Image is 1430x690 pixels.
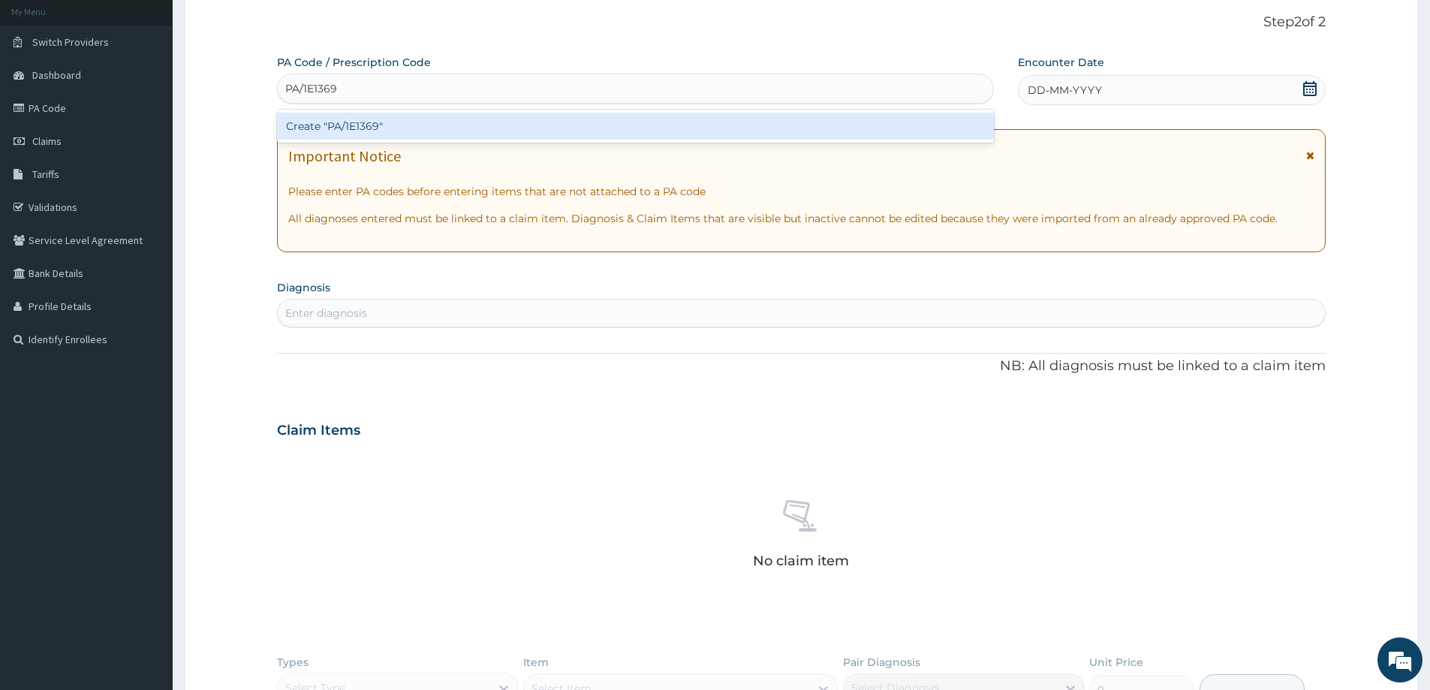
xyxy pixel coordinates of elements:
textarea: Type your message and hit 'Enter' [8,410,286,463]
div: Minimize live chat window [246,8,282,44]
span: Claims [32,134,62,148]
span: We're online! [87,189,207,341]
div: Create "PA/1E1369" [277,113,994,140]
label: Encounter Date [1018,55,1104,70]
p: Step 2 of 2 [277,14,1326,31]
p: Please enter PA codes before entering items that are not attached to a PA code [288,184,1314,199]
label: Diagnosis [277,280,330,295]
span: Switch Providers [32,35,109,49]
p: NB: All diagnosis must be linked to a claim item [277,357,1326,376]
p: No claim item [753,553,849,568]
span: Tariffs [32,167,59,181]
div: Chat with us now [78,84,252,104]
div: Enter diagnosis [285,306,367,321]
h3: Claim Items [277,423,360,439]
label: PA Code / Prescription Code [277,55,431,70]
span: DD-MM-YYYY [1028,83,1102,98]
p: All diagnoses entered must be linked to a claim item. Diagnosis & Claim Items that are visible bu... [288,211,1314,226]
h1: Important Notice [288,148,401,164]
span: Dashboard [32,68,81,82]
img: d_794563401_company_1708531726252_794563401 [28,75,61,113]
